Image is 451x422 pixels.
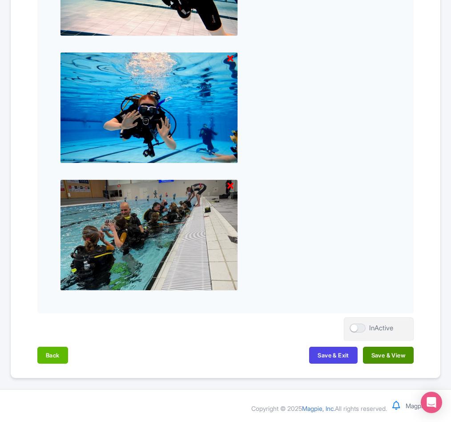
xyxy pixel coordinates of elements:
[37,347,68,364] button: Back
[302,405,335,412] span: Magpie, Inc.
[60,179,238,291] img: jsfyoo4tg2tisf3osc76.jpg
[363,347,414,364] button: Save & View
[60,52,238,163] img: g1h3zzssvld3ynbenjtp.jpg
[369,323,393,333] div: InActive
[406,402,441,410] a: Magpie Help
[421,392,442,413] div: Open Intercom Messenger
[309,347,357,364] button: Save & Exit
[246,404,392,413] div: Copyright © 2025 All rights reserved.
